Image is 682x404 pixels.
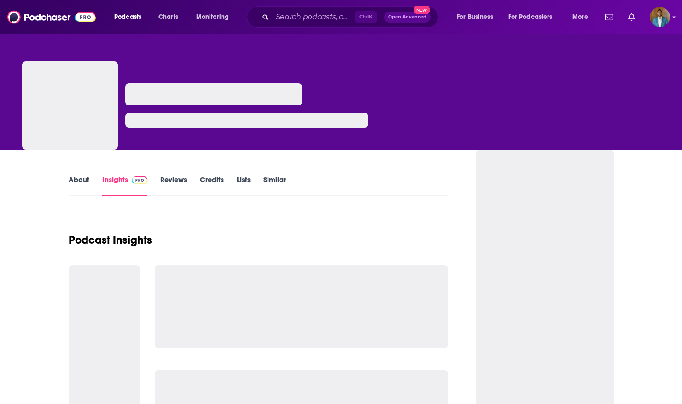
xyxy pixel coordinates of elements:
span: Charts [158,11,178,23]
button: open menu [108,10,153,24]
a: Show notifications dropdown [624,9,639,25]
button: Open AdvancedNew [384,12,431,23]
a: Lists [237,175,251,196]
input: Search podcasts, credits, & more... [272,10,355,24]
a: InsightsPodchaser Pro [102,175,148,196]
span: For Podcasters [508,11,553,23]
span: Ctrl K [355,11,377,23]
a: Show notifications dropdown [601,9,617,25]
div: Search podcasts, credits, & more... [256,6,447,28]
span: New [414,6,430,14]
a: Credits [200,175,224,196]
button: open menu [190,10,241,24]
a: Similar [263,175,286,196]
span: More [572,11,588,23]
h1: Podcast Insights [69,233,152,247]
span: Logged in as smortier42491 [650,7,670,27]
span: Monitoring [196,11,229,23]
span: For Business [457,11,493,23]
a: About [69,175,89,196]
a: Reviews [160,175,187,196]
button: open menu [566,10,600,24]
button: Show profile menu [650,7,670,27]
button: open menu [450,10,505,24]
span: Podcasts [114,11,141,23]
img: User Profile [650,7,670,27]
img: Podchaser Pro [132,176,148,184]
span: Open Advanced [388,15,426,19]
img: Podchaser - Follow, Share and Rate Podcasts [7,8,96,26]
button: open menu [502,10,566,24]
a: Charts [152,10,184,24]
